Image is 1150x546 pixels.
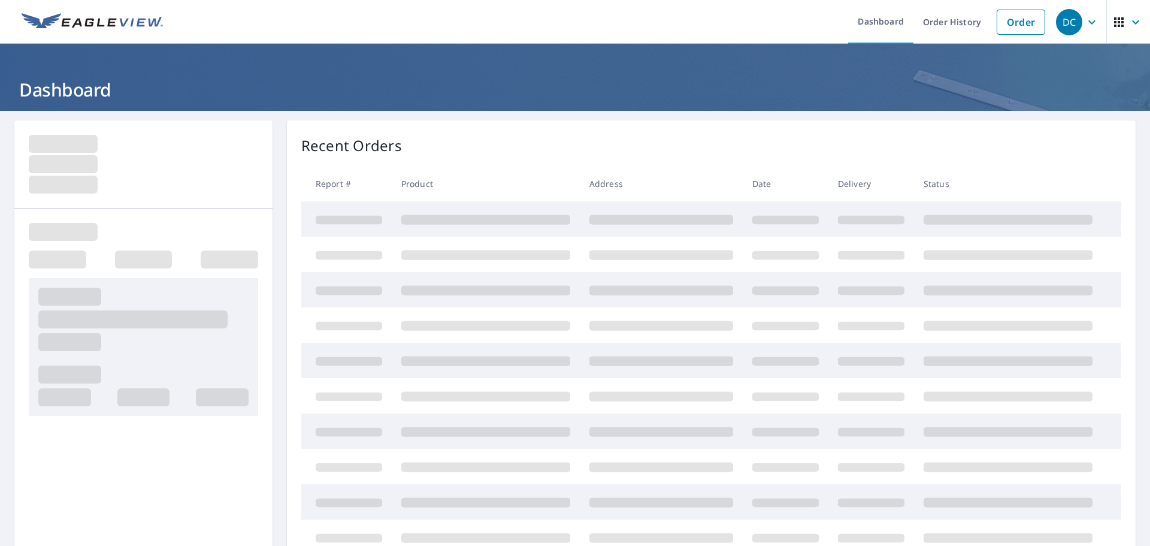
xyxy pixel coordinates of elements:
[914,166,1102,201] th: Status
[580,166,743,201] th: Address
[392,166,580,201] th: Product
[828,166,914,201] th: Delivery
[301,135,402,156] p: Recent Orders
[1056,9,1082,35] div: DC
[22,13,163,31] img: EV Logo
[14,77,1136,102] h1: Dashboard
[301,166,392,201] th: Report #
[743,166,828,201] th: Date
[997,10,1045,35] a: Order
